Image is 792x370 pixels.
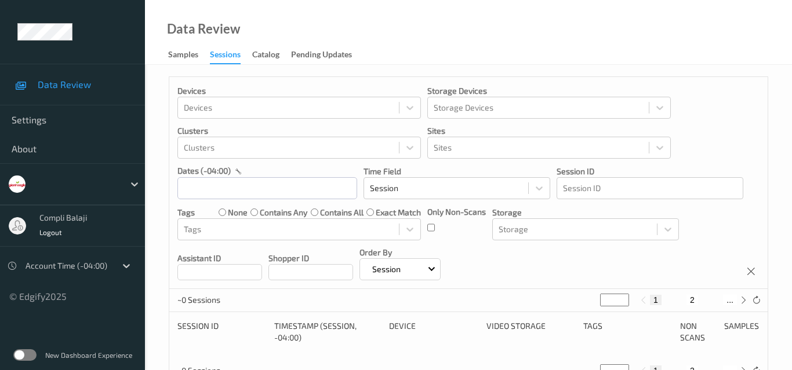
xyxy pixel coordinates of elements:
[177,320,266,343] div: Session ID
[376,207,421,218] label: exact match
[427,125,671,137] p: Sites
[359,247,441,258] p: Order By
[210,47,252,64] a: Sessions
[650,295,662,305] button: 1
[177,207,195,218] p: Tags
[557,166,743,177] p: Session ID
[274,320,381,343] div: Timestamp (Session, -04:00)
[260,207,307,218] label: contains any
[210,49,241,64] div: Sessions
[427,85,671,97] p: Storage Devices
[724,320,760,343] div: Samples
[686,295,698,305] button: 2
[320,207,364,218] label: contains all
[368,263,405,275] p: Session
[252,49,279,63] div: Catalog
[583,320,672,343] div: Tags
[167,23,240,35] div: Data Review
[177,165,231,177] p: dates (-04:00)
[364,166,550,177] p: Time Field
[177,252,262,264] p: Assistant ID
[168,49,198,63] div: Samples
[177,85,421,97] p: Devices
[177,294,264,306] p: ~0 Sessions
[168,47,210,63] a: Samples
[177,125,421,137] p: Clusters
[268,252,353,264] p: Shopper ID
[723,295,737,305] button: ...
[486,320,575,343] div: Video Storage
[680,320,715,343] div: Non Scans
[291,47,364,63] a: Pending Updates
[291,49,352,63] div: Pending Updates
[389,320,478,343] div: Device
[427,206,486,218] p: Only Non-Scans
[228,207,248,218] label: none
[492,207,679,218] p: Storage
[252,47,291,63] a: Catalog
